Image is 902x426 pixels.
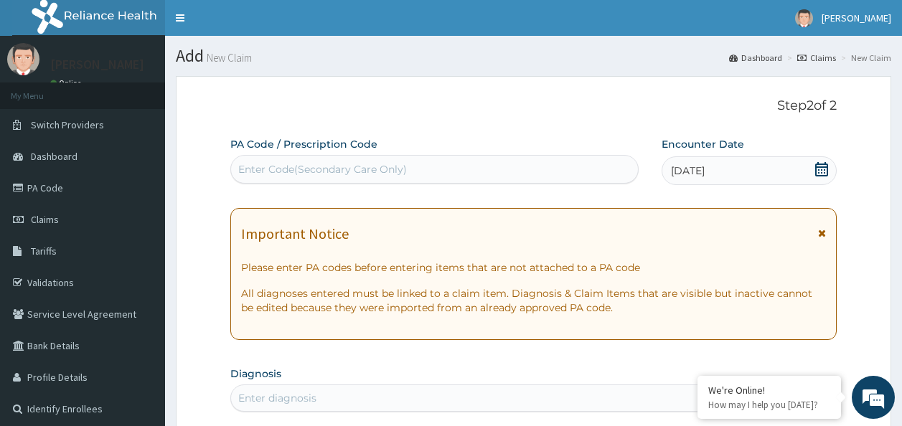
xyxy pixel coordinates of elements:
div: Enter diagnosis [238,391,316,405]
p: All diagnoses entered must be linked to a claim item. Diagnosis & Claim Items that are visible bu... [241,286,827,315]
li: New Claim [837,52,891,64]
span: Tariffs [31,245,57,257]
a: Dashboard [729,52,782,64]
p: Step 2 of 2 [230,98,837,114]
p: [PERSON_NAME] [50,58,144,71]
img: User Image [795,9,813,27]
label: Diagnosis [230,366,281,381]
div: We're Online! [708,384,830,397]
p: How may I help you today? [708,399,830,411]
span: Dashboard [31,150,77,163]
h1: Important Notice [241,226,349,242]
div: Enter Code(Secondary Care Only) [238,162,407,176]
span: [PERSON_NAME] [822,11,891,24]
span: [DATE] [671,164,705,178]
small: New Claim [204,52,252,63]
h1: Add [176,47,891,65]
label: PA Code / Prescription Code [230,137,377,151]
label: Encounter Date [662,137,744,151]
span: Switch Providers [31,118,104,131]
span: Claims [31,213,59,226]
img: User Image [7,43,39,75]
a: Claims [797,52,836,64]
a: Online [50,78,85,88]
p: Please enter PA codes before entering items that are not attached to a PA code [241,260,827,275]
